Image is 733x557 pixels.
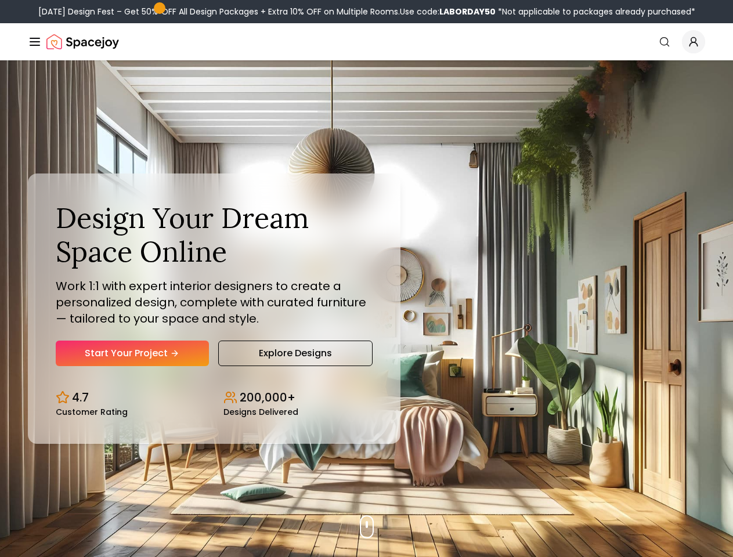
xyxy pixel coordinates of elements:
a: Spacejoy [46,30,119,53]
p: 4.7 [72,389,89,406]
h1: Design Your Dream Space Online [56,201,373,268]
b: LABORDAY50 [439,6,496,17]
a: Explore Designs [218,341,373,366]
small: Designs Delivered [223,408,298,416]
p: 200,000+ [240,389,295,406]
div: Design stats [56,380,373,416]
img: Spacejoy Logo [46,30,119,53]
span: Use code: [400,6,496,17]
a: Start Your Project [56,341,209,366]
p: Work 1:1 with expert interior designers to create a personalized design, complete with curated fu... [56,278,373,327]
small: Customer Rating [56,408,128,416]
span: *Not applicable to packages already purchased* [496,6,695,17]
div: [DATE] Design Fest – Get 50% OFF All Design Packages + Extra 10% OFF on Multiple Rooms. [38,6,695,17]
nav: Global [28,23,705,60]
